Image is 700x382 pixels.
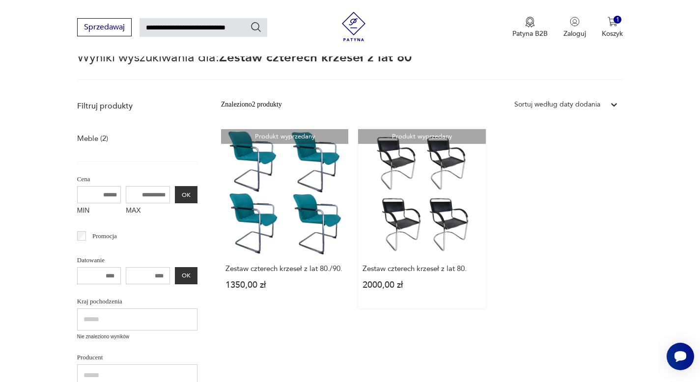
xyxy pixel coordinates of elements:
a: Sprzedawaj [77,25,132,31]
label: MAX [126,203,170,219]
a: Produkt wyprzedanyZestaw czterech krzeseł z lat 80./90.Zestaw czterech krzeseł z lat 80./90.1350,... [221,129,349,308]
span: Zestaw czterech krzeseł z lat 80 [219,49,412,66]
button: Szukaj [250,21,262,33]
p: 1350,00 zł [225,281,344,289]
iframe: Smartsupp widget button [667,343,694,370]
p: Cena [77,174,197,185]
p: Nie znaleziono wyników [77,333,197,341]
p: Filtruj produkty [77,101,197,111]
div: Sortuj według daty dodania [514,99,600,110]
a: Ikona medaluPatyna B2B [512,17,548,38]
button: Sprzedawaj [77,18,132,36]
img: Ikona medalu [525,17,535,27]
label: MIN [77,203,121,219]
h3: Zestaw czterech krzeseł z lat 80./90. [225,265,344,273]
a: Meble (2) [77,132,108,145]
img: Patyna - sklep z meblami i dekoracjami vintage [339,12,368,41]
h3: Zestaw czterech krzeseł z lat 80. [363,265,481,273]
a: Produkt wyprzedanyZestaw czterech krzeseł z lat 80.Zestaw czterech krzeseł z lat 80.2000,00 zł [358,129,486,308]
button: Patyna B2B [512,17,548,38]
p: Kraj pochodzenia [77,296,197,307]
button: Zaloguj [563,17,586,38]
button: 1Koszyk [602,17,623,38]
button: OK [175,267,197,284]
img: Ikonka użytkownika [570,17,580,27]
img: Ikona koszyka [608,17,617,27]
p: 2000,00 zł [363,281,481,289]
div: Znaleziono 2 produkty [221,99,282,110]
p: Promocja [92,231,117,242]
p: Patyna B2B [512,29,548,38]
div: 1 [614,16,622,24]
button: OK [175,186,197,203]
p: Zaloguj [563,29,586,38]
p: Datowanie [77,255,197,266]
p: Producent [77,352,197,363]
p: Koszyk [602,29,623,38]
p: Wyniki wyszukiwania dla: [77,52,623,80]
